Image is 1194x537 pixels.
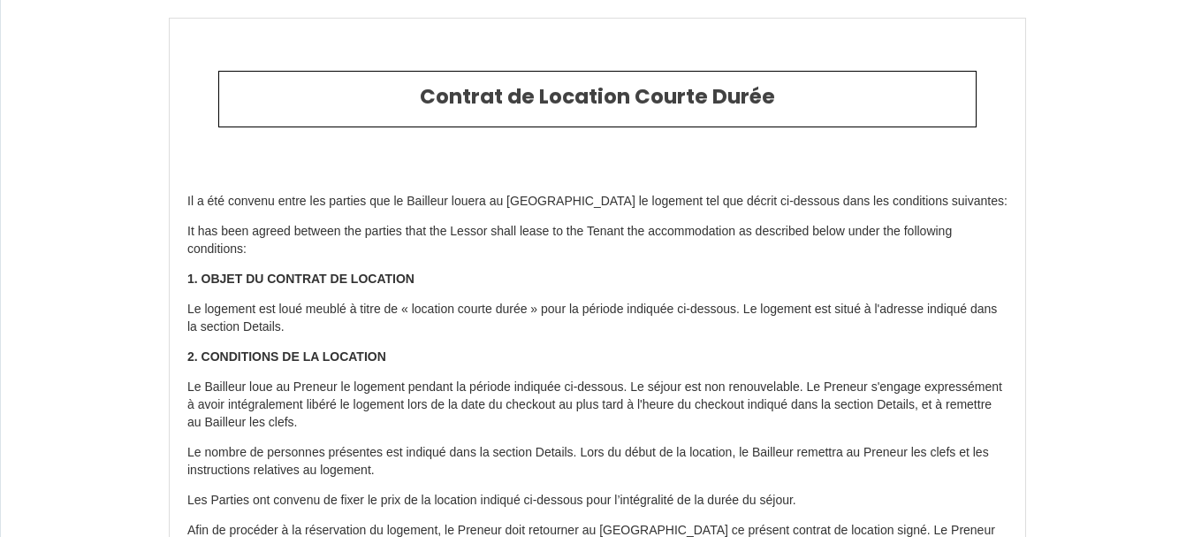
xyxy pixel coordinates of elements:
[187,301,1008,336] p: Le logement est loué meublé à titre de « location courte durée » pour la période indiquée ci-dess...
[232,85,962,110] h2: Contrat de Location Courte Durée
[187,379,1008,432] p: Le Bailleur loue au Preneur le logement pendant la période indiquée ci-dessous. Le séjour est non...
[187,444,1008,479] p: Le nombre de personnes présentes est indiqué dans la section Details. Lors du début de la locatio...
[187,272,414,286] strong: 1. OBJET DU CONTRAT DE LOCATION
[187,492,1008,510] p: Les Parties ont convenu de fixer le prix de la location indiqué ci-dessous pour l’intégralité de ...
[187,349,386,364] span: 2. CONDITIONS DE LA LOCATION
[187,193,1008,211] p: Il a été convenu entre les parties que le Bailleur louera au [GEOGRAPHIC_DATA] le logement tel qu...
[187,224,952,256] span: It has been agreed between the parties that the Lessor shall lease to the Tenant the accommodatio...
